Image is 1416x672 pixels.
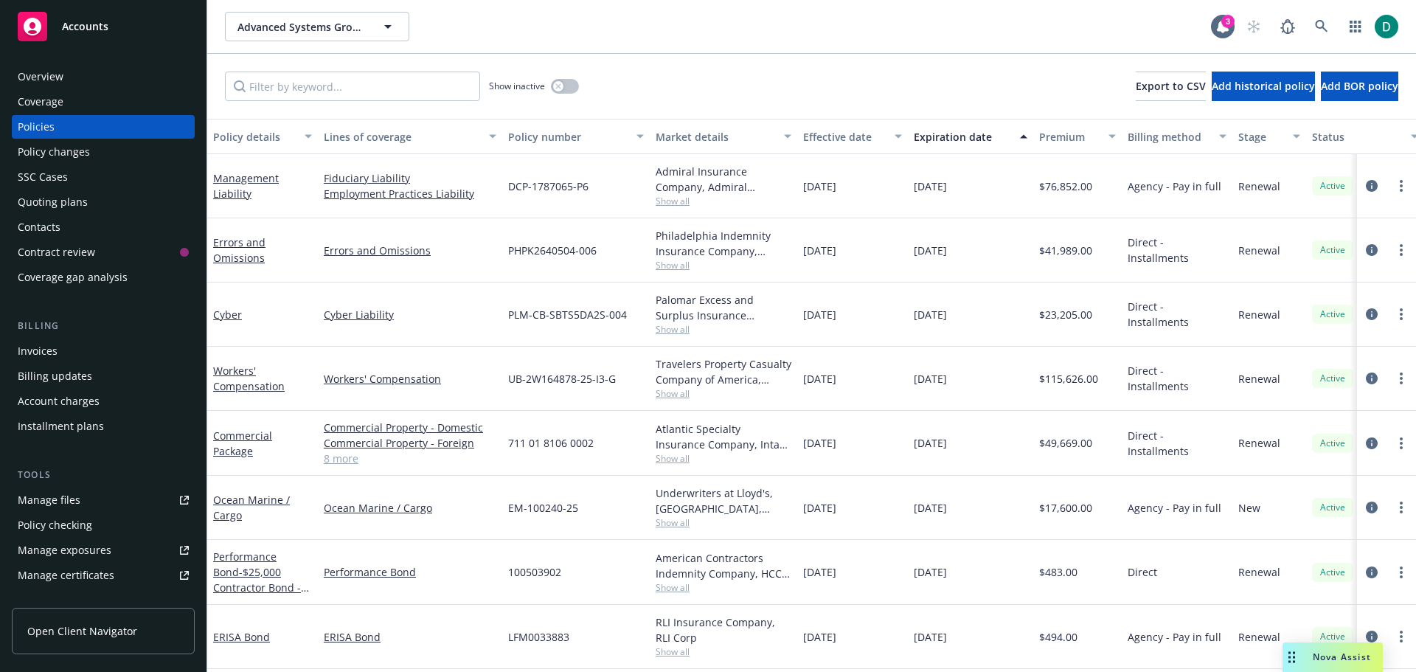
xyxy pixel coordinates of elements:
span: Agency - Pay in full [1128,629,1221,645]
a: Manage claims [12,589,195,612]
a: Manage certificates [12,564,195,587]
span: [DATE] [914,243,947,258]
span: Add historical policy [1212,79,1315,93]
div: Drag to move [1283,642,1301,672]
span: Renewal [1238,629,1280,645]
span: Direct - Installments [1128,299,1226,330]
span: $41,989.00 [1039,243,1092,258]
span: New [1238,500,1260,516]
div: 3 [1221,15,1235,28]
a: Cyber Liability [324,307,496,322]
a: ERISA Bond [324,629,496,645]
span: Active [1318,243,1347,257]
span: [DATE] [914,629,947,645]
img: photo [1375,15,1398,38]
a: Errors and Omissions [213,235,265,265]
span: Show all [656,195,791,207]
a: SSC Cases [12,165,195,189]
span: 711 01 8106 0002 [508,435,594,451]
a: more [1392,241,1410,259]
span: $494.00 [1039,629,1077,645]
div: Underwriters at Lloyd's, [GEOGRAPHIC_DATA], [PERSON_NAME] of [GEOGRAPHIC_DATA], Euclid Insurance ... [656,485,791,516]
a: Start snowing [1239,12,1268,41]
span: Agency - Pay in full [1128,500,1221,516]
a: Search [1307,12,1336,41]
span: Open Client Navigator [27,623,137,639]
a: circleInformation [1363,241,1381,259]
div: Overview [18,65,63,89]
span: $49,669.00 [1039,435,1092,451]
span: Export to CSV [1136,79,1206,93]
a: Installment plans [12,415,195,438]
span: [DATE] [803,564,836,580]
span: [DATE] [914,307,947,322]
span: $115,626.00 [1039,371,1098,387]
a: more [1392,305,1410,323]
button: Billing method [1122,119,1232,154]
span: - $25,000 Contractor Bond - CSLB [213,565,309,610]
a: Workers' Compensation [324,371,496,387]
span: Direct [1128,564,1157,580]
span: Nova Assist [1313,651,1371,663]
div: Billing [12,319,195,333]
div: Billing method [1128,129,1210,145]
a: Errors and Omissions [324,243,496,258]
a: Employment Practices Liability [324,186,496,201]
span: Renewal [1238,307,1280,322]
div: Stage [1238,129,1284,145]
a: circleInformation [1363,434,1381,452]
div: Manage claims [18,589,92,612]
div: Account charges [18,389,100,413]
span: $76,852.00 [1039,179,1092,194]
div: Policy details [213,129,296,145]
a: Policy checking [12,513,195,537]
a: Contacts [12,215,195,239]
a: Coverage [12,90,195,114]
div: Policy checking [18,513,92,537]
div: American Contractors Indemnity Company, HCC Surety [656,550,791,581]
span: LFM0033883 [508,629,569,645]
span: DCP-1787065-P6 [508,179,589,194]
span: Renewal [1238,371,1280,387]
a: Performance Bond [213,550,301,610]
span: [DATE] [914,564,947,580]
span: $483.00 [1039,564,1077,580]
button: Lines of coverage [318,119,502,154]
span: Renewal [1238,435,1280,451]
div: Palomar Excess and Surplus Insurance Company, [GEOGRAPHIC_DATA], Cowbell Cyber [656,292,791,323]
a: Policy changes [12,140,195,164]
button: Policy details [207,119,318,154]
a: more [1392,434,1410,452]
div: Billing updates [18,364,92,388]
div: RLI Insurance Company, RLI Corp [656,614,791,645]
div: Tools [12,468,195,482]
a: 8 more [324,451,496,466]
a: Cyber [213,308,242,322]
a: Policies [12,115,195,139]
a: circleInformation [1363,564,1381,581]
div: Admiral Insurance Company, Admiral Insurance Group ([PERSON_NAME] Corporation), RT Specialty Insu... [656,164,791,195]
input: Filter by keyword... [225,72,480,101]
span: Show all [656,452,791,465]
span: Show all [656,581,791,594]
div: Coverage [18,90,63,114]
span: Active [1318,372,1347,385]
div: Invoices [18,339,58,363]
span: Renewal [1238,179,1280,194]
span: Active [1318,308,1347,321]
button: Premium [1033,119,1122,154]
a: Invoices [12,339,195,363]
span: UB-2W164878-25-I3-G [508,371,616,387]
button: Nova Assist [1283,642,1383,672]
div: Effective date [803,129,886,145]
span: [DATE] [914,371,947,387]
div: Market details [656,129,775,145]
div: Policies [18,115,55,139]
a: more [1392,370,1410,387]
button: Advanced Systems Group, LLC [225,12,409,41]
span: Add BOR policy [1321,79,1398,93]
a: Manage exposures [12,538,195,562]
a: Quoting plans [12,190,195,214]
div: Lines of coverage [324,129,480,145]
div: Policy changes [18,140,90,164]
